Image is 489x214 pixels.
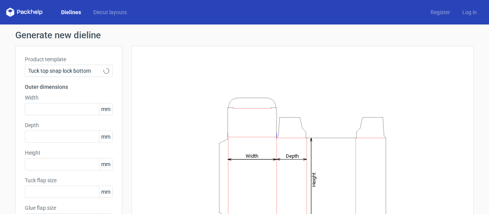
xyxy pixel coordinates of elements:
[25,56,113,63] label: Product template
[246,153,258,158] tspan: Width
[99,103,112,115] span: mm
[25,176,113,184] label: Tuck flap size
[87,8,133,16] a: Diecut layouts
[99,131,112,142] span: mm
[28,67,104,75] span: Tuck top snap lock bottom
[25,83,113,91] h3: Outer dimensions
[25,149,113,157] label: Height
[424,8,456,16] a: Register
[286,153,299,158] tspan: Depth
[15,31,474,40] h1: Generate new dieline
[311,172,317,186] tspan: Height
[25,121,113,129] label: Depth
[55,8,87,16] a: Dielines
[99,158,112,170] span: mm
[456,8,483,16] a: Log in
[25,94,113,101] label: Width
[25,204,113,212] label: Glue flap size
[99,186,112,198] span: mm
